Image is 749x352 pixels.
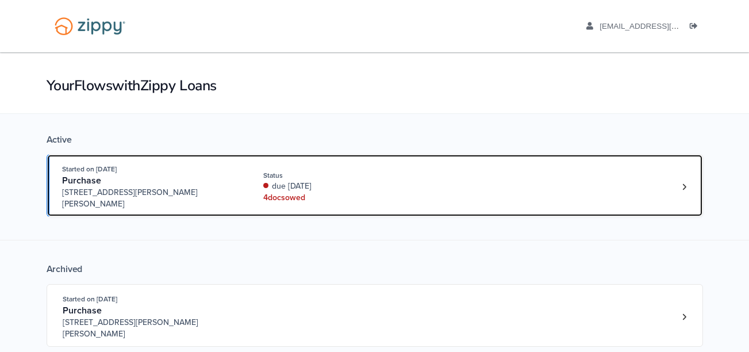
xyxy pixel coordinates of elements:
a: Log out [690,22,702,33]
div: 4 doc s owed [263,192,417,204]
span: Purchase [63,305,102,316]
div: Status [263,170,417,181]
a: Loan number 3844698 [676,308,693,326]
a: Open loan 4201219 [47,154,703,217]
div: due [DATE] [263,181,417,192]
h1: Your Flows with Zippy Loans [47,76,703,95]
span: Started on [DATE] [63,295,117,303]
a: Open loan 3844698 [47,284,703,347]
span: [STREET_ADDRESS][PERSON_NAME][PERSON_NAME] [62,187,237,210]
a: edit profile [586,22,732,33]
span: Started on [DATE] [62,165,117,173]
div: Active [47,134,703,146]
span: andcook84@outlook.com [600,22,731,30]
a: Loan number 4201219 [676,178,693,196]
span: [STREET_ADDRESS][PERSON_NAME][PERSON_NAME] [63,317,238,340]
div: Archived [47,263,703,275]
img: Logo [47,12,133,41]
span: Purchase [62,175,101,186]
